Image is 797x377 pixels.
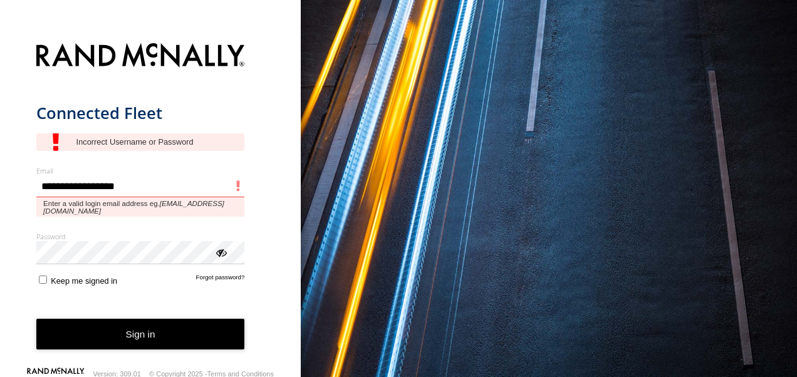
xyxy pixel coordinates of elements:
form: main [36,36,265,369]
span: Enter a valid login email address eg. [36,197,245,217]
button: Sign in [36,319,245,349]
a: Forgot password? [196,274,245,286]
img: Rand McNally [36,41,245,73]
input: Keep me signed in [39,276,47,284]
div: ViewPassword [214,245,227,258]
em: [EMAIL_ADDRESS][DOMAIN_NAME] [43,200,224,215]
label: Password [36,232,245,241]
h1: Connected Fleet [36,103,245,123]
label: Email [36,166,245,175]
span: Keep me signed in [51,276,117,286]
